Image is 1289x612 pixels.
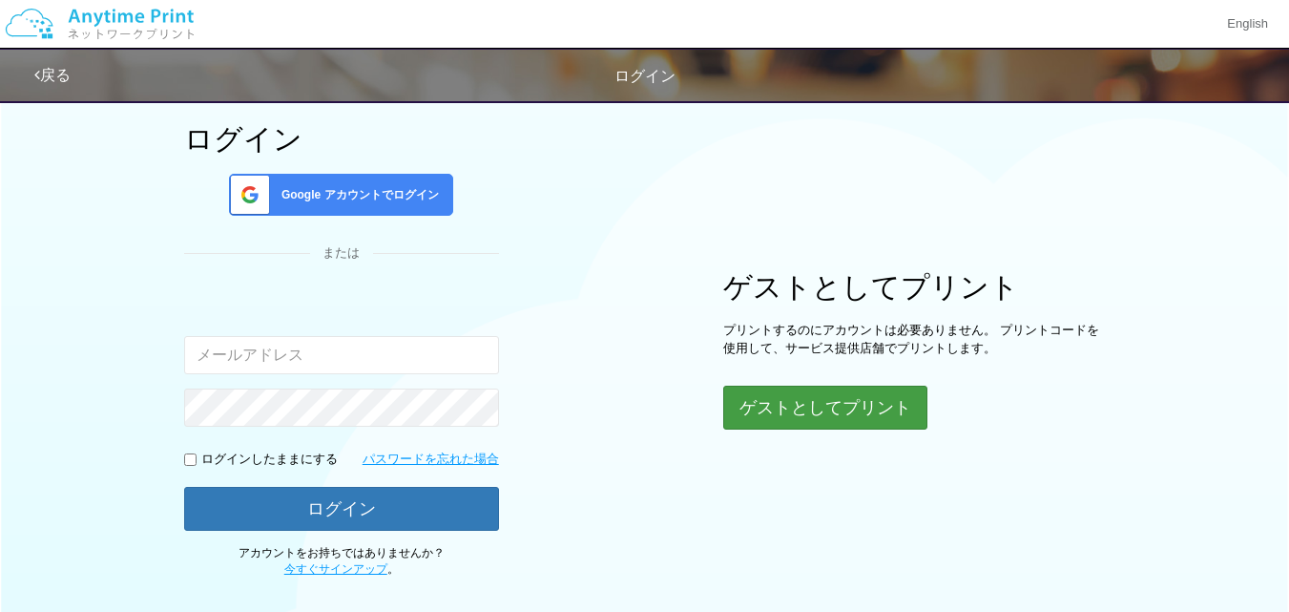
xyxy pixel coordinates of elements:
p: ログインしたままにする [201,451,338,469]
p: プリントするのにアカウントは必要ありません。 プリントコードを使用して、サービス提供店舗でプリントします。 [723,322,1105,357]
a: パスワードを忘れた場合 [363,451,499,469]
h1: ログイン [184,123,499,155]
div: または [184,244,499,263]
a: 戻る [34,67,71,83]
span: 。 [284,562,399,576]
p: アカウントをお持ちではありませんか？ [184,545,499,578]
input: メールアドレス [184,336,499,374]
button: ゲストとしてプリント [723,386,927,430]
a: 今すぐサインアップ [284,562,387,576]
button: ログイン [184,487,499,531]
h1: ゲストとしてプリント [723,271,1105,303]
span: Google アカウントでログイン [274,187,439,203]
span: ログイン [614,68,676,84]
